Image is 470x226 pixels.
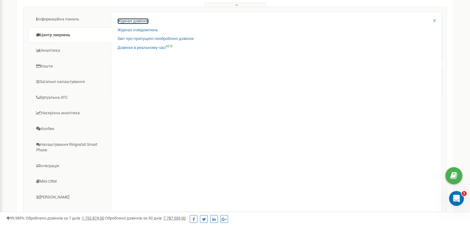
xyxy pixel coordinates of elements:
sup: NEW [166,45,173,48]
a: Налаштування Ringostat Smart Phone [28,137,111,158]
a: Інформаційна панель [28,12,111,27]
u: 1 752 874,00 [82,216,104,220]
a: Дзвінки в реальному часіNEW [117,45,173,51]
a: Наскрізна аналітика [28,106,111,121]
a: Аналiтика [28,43,111,58]
a: X [433,18,436,24]
span: 99,989% [6,216,25,220]
a: [PERSON_NAME] [28,190,111,205]
a: Віртуальна АТС [28,90,111,105]
a: Кошти [28,59,111,74]
a: Звіт про пропущені необроблені дзвінки [117,36,194,42]
span: Оброблено дзвінків за 7 днів : [26,216,104,220]
a: Журнал дзвінків [117,18,149,24]
a: Загальні налаштування [28,74,111,89]
span: Оброблено дзвінків за 30 днів : [105,216,186,220]
span: 1 [462,191,467,196]
iframe: Intercom live chat [449,191,464,206]
a: Колбек [28,121,111,137]
a: Журнал повідомлень [117,27,158,33]
a: Інтеграція [28,159,111,174]
a: Центр звернень [28,28,111,43]
u: 7 787 559,00 [163,216,186,220]
a: Mini CRM [28,174,111,189]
